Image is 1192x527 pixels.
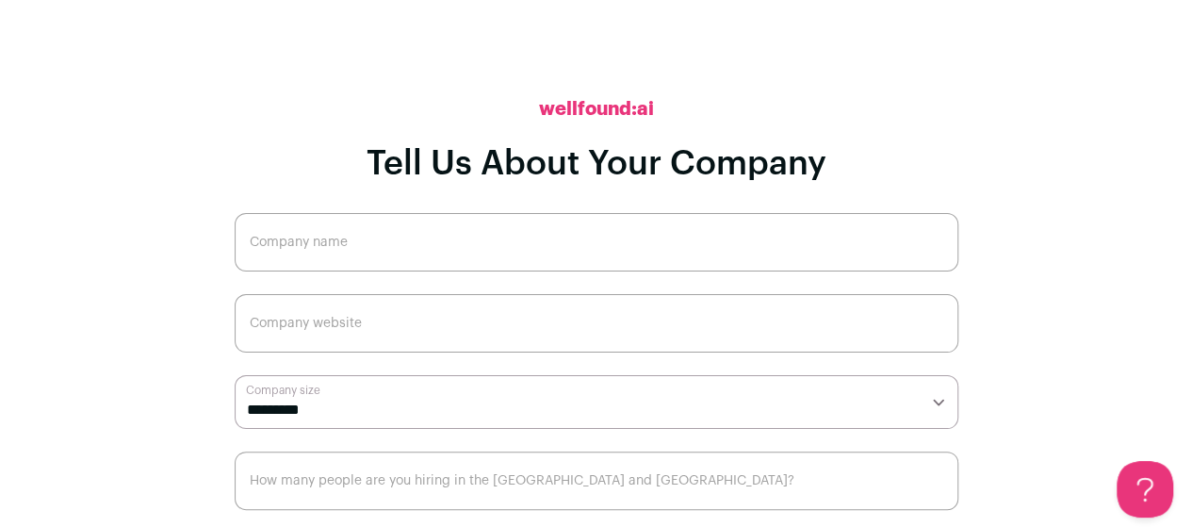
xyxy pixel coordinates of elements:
iframe: Help Scout Beacon - Open [1117,461,1173,518]
input: Company name [235,213,958,272]
input: How many people are you hiring in the US and Canada? [235,452,958,510]
input: Company website [235,294,958,353]
h2: wellfound:ai [539,96,654,123]
h1: Tell Us About Your Company [367,145,826,183]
